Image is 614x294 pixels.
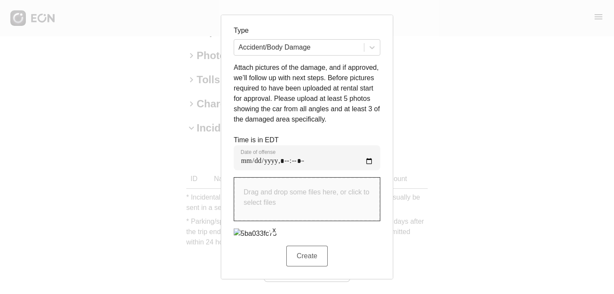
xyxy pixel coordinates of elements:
p: Drag and drop some files here, or click to select files [244,187,370,208]
button: Create [286,246,328,266]
button: x [270,225,279,234]
p: Type [234,25,380,36]
div: Time is in EDT [234,135,380,170]
p: Attach pictures of the damage, and if approved, we’ll follow up with next steps. Before pictures ... [234,63,380,125]
label: Date of offense [241,149,276,156]
img: 5ba033fc75 [234,228,277,239]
